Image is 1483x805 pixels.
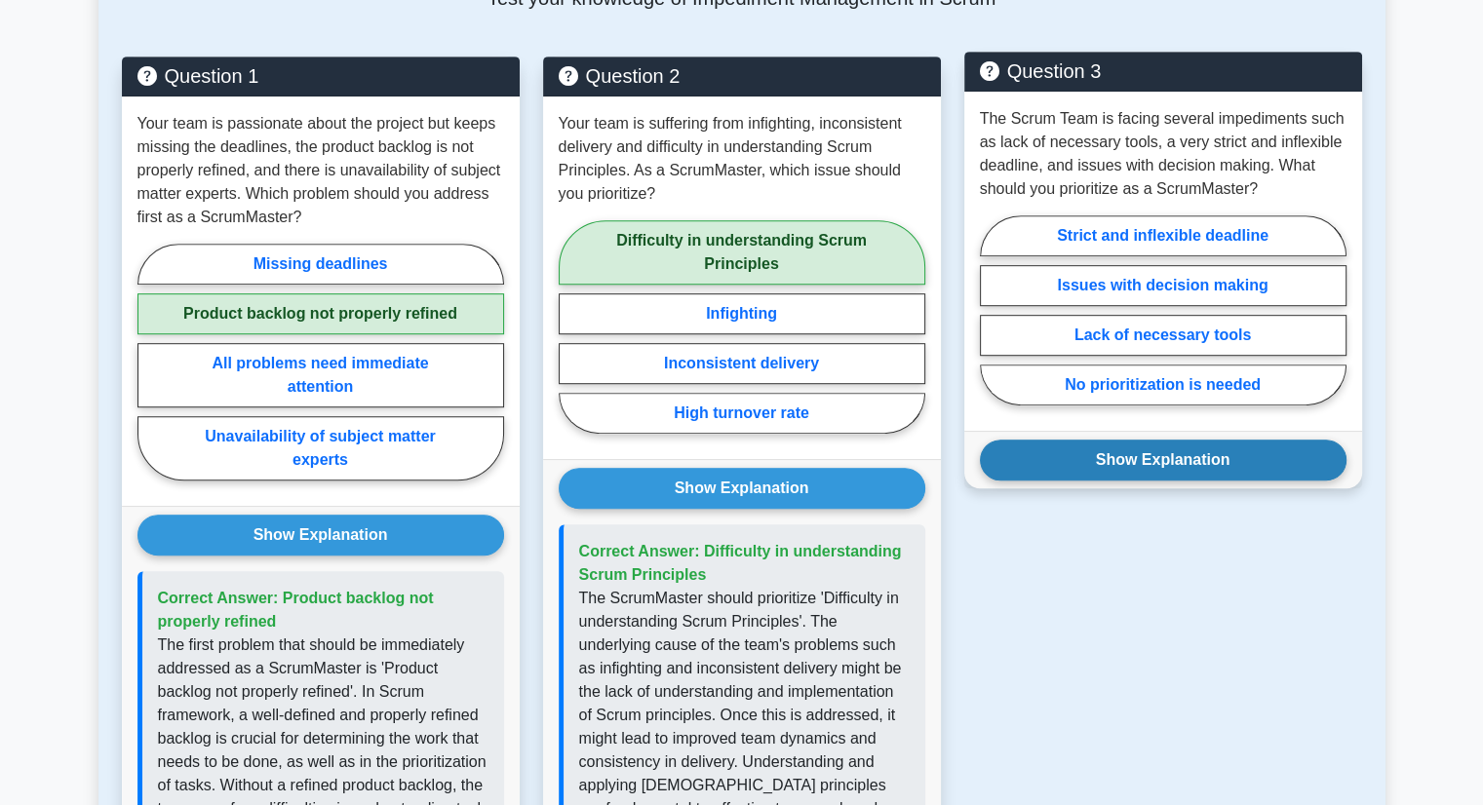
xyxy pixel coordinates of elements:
h5: Question 3 [980,59,1346,83]
label: Unavailability of subject matter experts [137,416,504,480]
button: Show Explanation [980,440,1346,480]
span: Correct Answer: Product backlog not properly refined [158,590,434,630]
label: Lack of necessary tools [980,315,1346,356]
label: Inconsistent delivery [559,343,925,384]
p: The Scrum Team is facing several impediments such as lack of necessary tools, a very strict and i... [980,107,1346,201]
label: Difficulty in understanding Scrum Principles [559,220,925,285]
span: Correct Answer: Difficulty in understanding Scrum Principles [579,543,902,583]
label: Issues with decision making [980,265,1346,306]
h5: Question 2 [559,64,925,88]
label: Missing deadlines [137,244,504,285]
button: Show Explanation [137,515,504,556]
button: Show Explanation [559,468,925,509]
p: Your team is passionate about the project but keeps missing the deadlines, the product backlog is... [137,112,504,229]
label: High turnover rate [559,393,925,434]
label: No prioritization is needed [980,364,1346,405]
label: All problems need immediate attention [137,343,504,407]
p: Your team is suffering from infighting, inconsistent delivery and difficulty in understanding Scr... [559,112,925,206]
label: Product backlog not properly refined [137,293,504,334]
h5: Question 1 [137,64,504,88]
label: Strict and inflexible deadline [980,215,1346,256]
label: Infighting [559,293,925,334]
